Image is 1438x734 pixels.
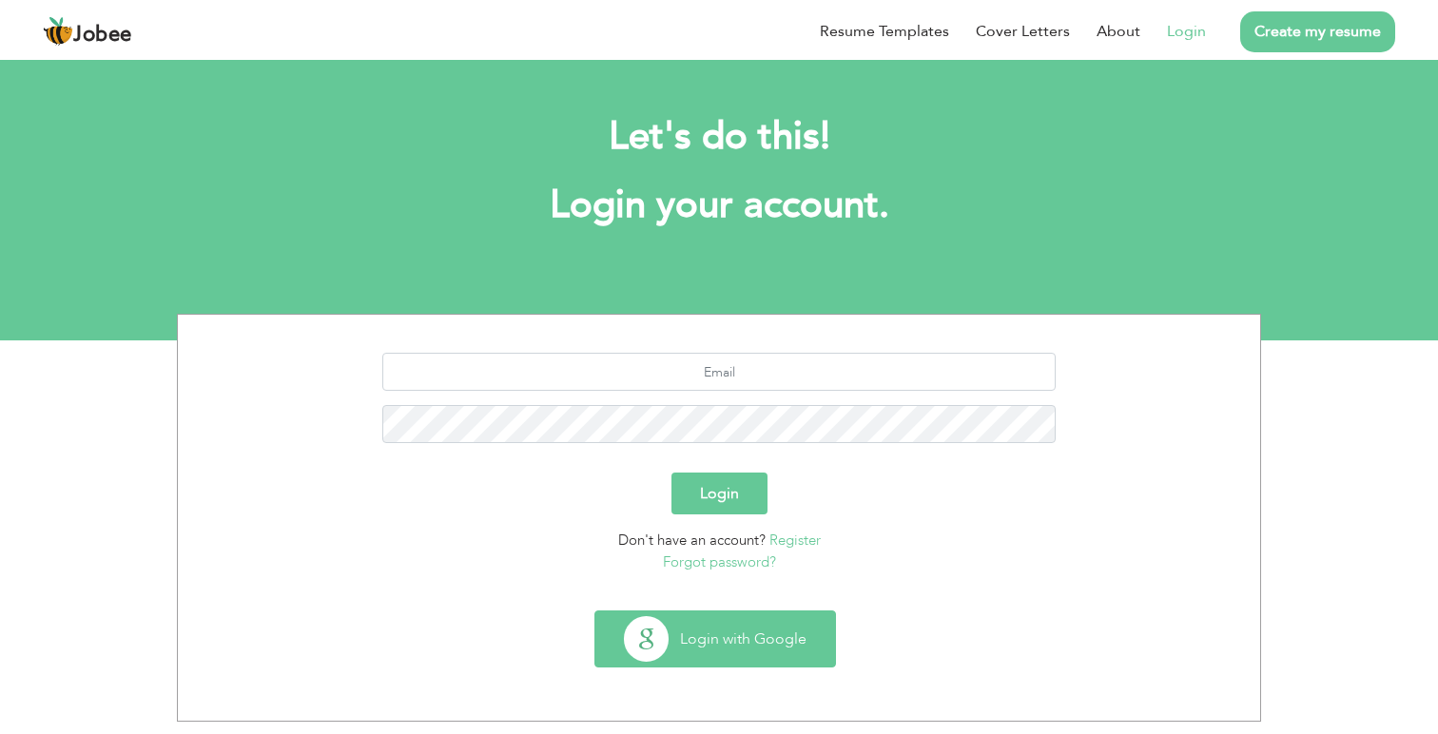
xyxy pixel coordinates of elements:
[976,20,1070,43] a: Cover Letters
[205,181,1233,230] h1: Login your account.
[820,20,949,43] a: Resume Templates
[618,531,766,550] span: Don't have an account?
[769,531,821,550] a: Register
[595,611,835,666] button: Login with Google
[43,16,132,47] a: Jobee
[205,112,1233,162] h2: Let's do this!
[43,16,73,47] img: jobee.io
[1097,20,1140,43] a: About
[663,552,776,571] a: Forgot password?
[671,473,768,514] button: Login
[382,353,1057,391] input: Email
[1167,20,1206,43] a: Login
[73,25,132,46] span: Jobee
[1240,11,1395,52] a: Create my resume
